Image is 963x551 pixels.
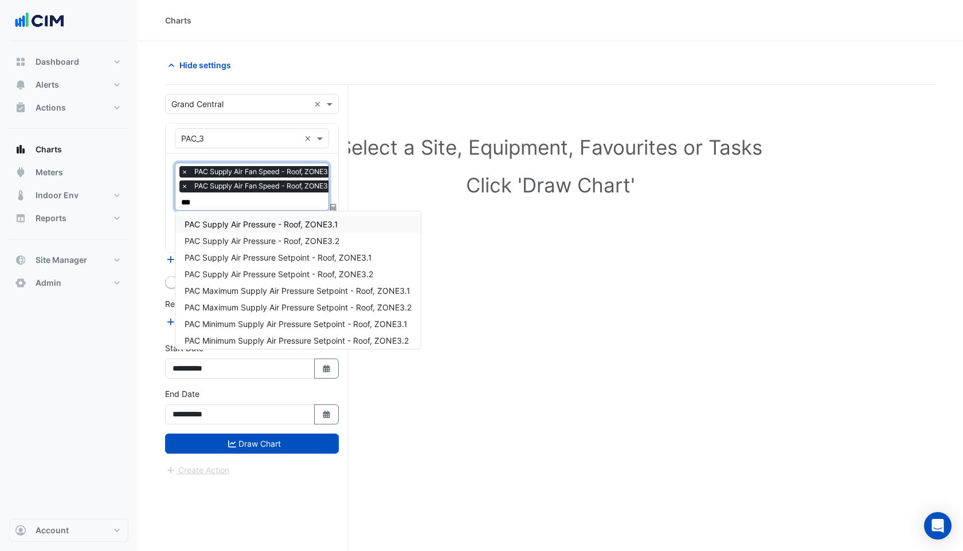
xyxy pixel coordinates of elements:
app-icon: Indoor Env [15,190,26,201]
span: PAC Supply Air Fan Speed - Roof, ZONE3.1 [191,180,335,192]
span: PAC Supply Air Pressure Setpoint - Roof, ZONE3.2 [185,269,373,279]
span: Clear [314,98,324,110]
app-icon: Meters [15,167,26,178]
span: Alerts [36,79,59,90]
span: Dashboard [36,56,79,68]
app-icon: Admin [15,277,26,289]
label: Start Date [165,342,203,354]
app-icon: Alerts [15,79,26,90]
span: PAC Maximum Supply Air Pressure Setpoint - Roof, ZONE3.2 [185,302,412,312]
app-icon: Site Manager [15,254,26,266]
app-icon: Dashboard [15,56,26,68]
button: Charts [9,138,128,161]
span: PAC Maximum Supply Air Pressure Setpoint - Roof, ZONE3.1 [185,286,410,296]
span: PAC Supply Air Pressure - Roof, ZONE3.1 [185,219,338,229]
button: Site Manager [9,249,128,271]
button: Indoor Env [9,184,128,207]
button: Dashboard [9,50,128,73]
span: × [179,180,190,192]
span: Admin [36,277,61,289]
span: Hide settings [179,59,231,71]
span: Actions [36,102,66,113]
label: End Date [165,388,199,400]
button: Alerts [9,73,128,96]
app-icon: Reports [15,212,26,224]
span: Meters [36,167,63,178]
app-icon: Charts [15,144,26,155]
button: Reports [9,207,128,230]
app-escalated-ticket-create-button: Please draw the charts first [165,464,230,474]
button: Account [9,519,128,542]
span: PAC Supply Air Fan Speed - Roof, ZONE3.2 [191,166,336,178]
div: Open Intercom Messenger [924,512,952,540]
span: PAC Minimum Supply Air Pressure Setpoint - Roof, ZONE3.1 [185,319,408,329]
div: Options List [175,211,421,349]
button: Add Reference Line [165,315,250,328]
h1: Select a Site, Equipment, Favourites or Tasks [190,135,910,159]
img: Company Logo [14,9,65,32]
span: PAC Supply Air Pressure - Roof, ZONE3.2 [185,236,339,246]
button: Add Equipment [165,253,234,266]
fa-icon: Select Date [322,364,332,373]
label: Reference Lines [165,298,225,310]
span: Reports [36,212,66,224]
div: Charts [165,14,191,26]
h1: Click 'Draw Chart' [190,173,910,197]
button: Meters [9,161,128,184]
span: Choose Function [328,203,339,212]
span: Indoor Env [36,190,79,201]
span: Account [36,525,69,536]
span: × [179,166,190,178]
span: Clear [304,132,314,144]
span: Charts [36,144,62,155]
span: Site Manager [36,254,87,266]
fa-icon: Select Date [322,410,332,419]
span: PAC Minimum Supply Air Pressure Setpoint - Roof, ZONE3.2 [185,336,409,345]
button: Admin [9,271,128,294]
span: PAC Supply Air Pressure Setpoint - Roof, ZONE3.1 [185,253,372,262]
app-icon: Actions [15,102,26,113]
button: Hide settings [165,55,238,75]
button: Draw Chart [165,434,339,454]
button: Actions [9,96,128,119]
